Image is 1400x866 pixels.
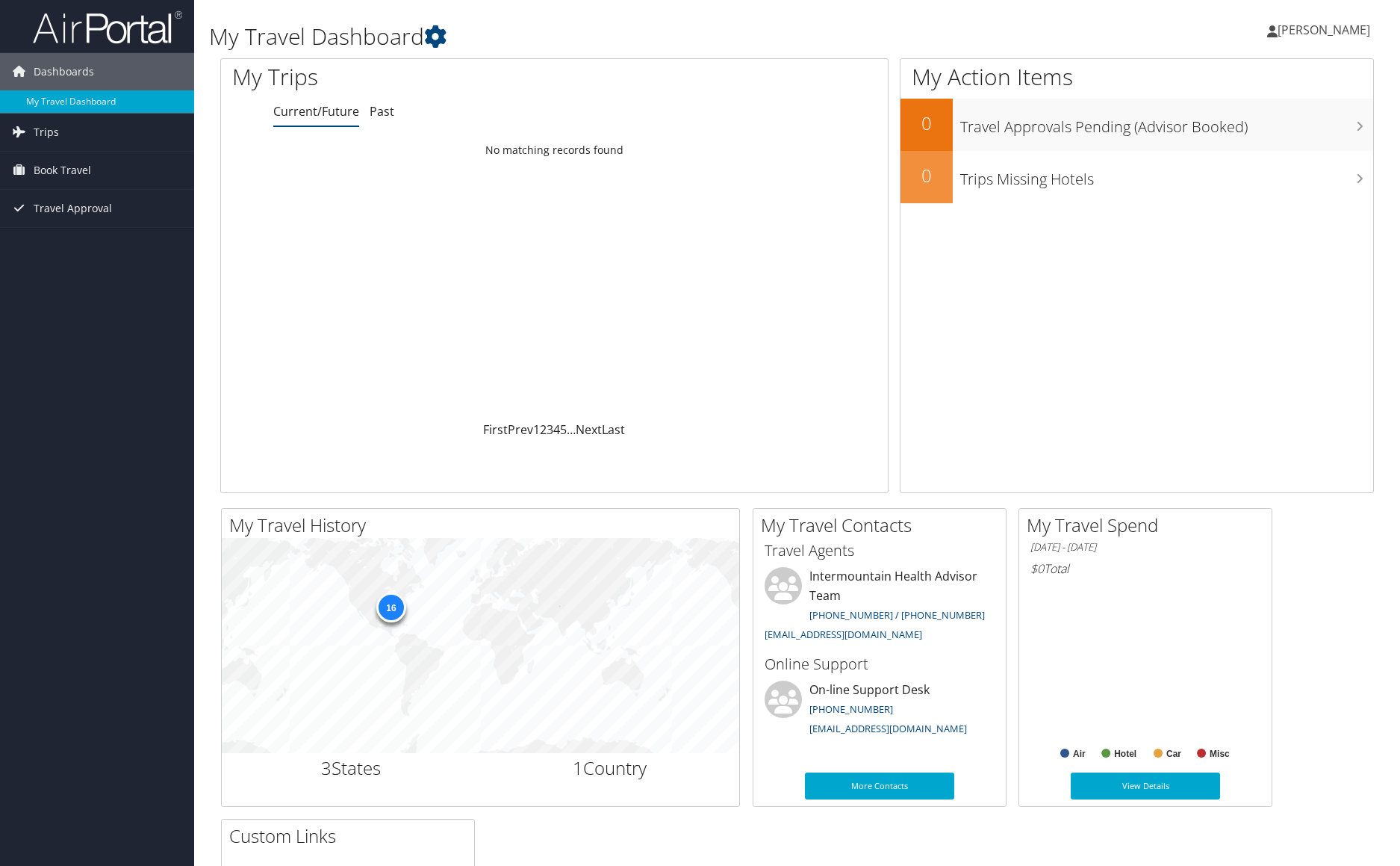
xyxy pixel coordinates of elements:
[900,61,1373,93] h1: My Action Items
[809,702,893,716] a: [PHONE_NUMBER]
[765,540,995,561] h3: Travel Agents
[900,163,953,188] h2: 0
[809,608,985,622] a: [PHONE_NUMBER] / [PHONE_NUMBER]
[533,421,540,438] a: 1
[232,61,599,93] h1: My Trips
[567,421,576,438] span: …
[960,161,1373,190] h3: Trips Missing Hotels
[1030,540,1260,554] h6: [DATE] - [DATE]
[1210,749,1230,759] text: Misc
[900,99,1373,151] a: 0Travel Approvals Pending (Advisor Booked)
[1267,7,1385,52] a: [PERSON_NAME]
[960,109,1373,137] h3: Travel Approvals Pending (Advisor Booked)
[602,421,625,438] a: Last
[376,593,405,622] div: 16
[1030,560,1044,577] span: $0
[1114,749,1136,759] text: Hotel
[233,755,470,781] h2: States
[540,421,547,438] a: 2
[1071,773,1220,799] a: View Details
[273,103,359,120] a: Current/Future
[553,421,560,438] a: 4
[229,513,739,538] h2: My Travel History
[321,755,332,780] span: 3
[483,421,508,438] a: First
[1073,749,1086,759] text: Air
[508,421,533,438] a: Prev
[34,190,112,227] span: Travel Approval
[229,823,474,849] h2: Custom Links
[34,114,59,151] span: Trips
[1030,560,1260,577] h6: Total
[809,722,967,735] a: [EMAIL_ADDRESS][DOMAIN_NAME]
[209,21,993,52] h1: My Travel Dashboard
[757,567,1002,647] li: Intermountain Health Advisor Team
[370,103,394,120] a: Past
[765,654,995,675] h3: Online Support
[900,151,1373,203] a: 0Trips Missing Hotels
[492,755,729,781] h2: Country
[547,421,553,438] a: 3
[1166,749,1181,759] text: Car
[576,421,602,438] a: Next
[1027,513,1272,538] h2: My Travel Spend
[765,628,922,641] a: [EMAIL_ADDRESS][DOMAIN_NAME]
[900,111,953,136] h2: 0
[221,137,888,164] td: No matching records found
[805,773,954,799] a: More Contacts
[34,53,94,90] span: Dashboards
[560,421,567,438] a: 5
[573,755,583,780] span: 1
[34,152,91,189] span: Book Travel
[33,10,182,45] img: airportal-logo.png
[1278,22,1370,38] span: [PERSON_NAME]
[761,513,1006,538] h2: My Travel Contacts
[757,681,1002,742] li: On-line Support Desk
